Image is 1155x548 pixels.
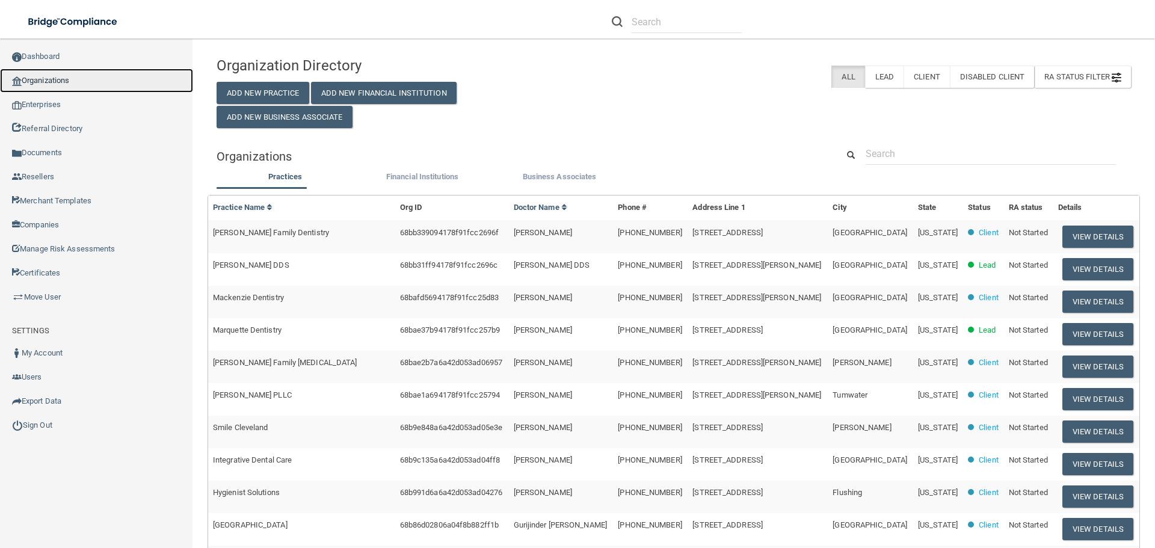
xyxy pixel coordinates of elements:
[963,195,1004,220] th: Status
[692,455,763,464] span: [STREET_ADDRESS]
[692,423,763,432] span: [STREET_ADDRESS]
[12,172,22,182] img: ic_reseller.de258add.png
[1062,323,1133,345] button: View Details
[1009,293,1048,302] span: Not Started
[618,455,682,464] span: [PHONE_NUMBER]
[833,520,907,529] span: [GEOGRAPHIC_DATA]
[692,520,763,529] span: [STREET_ADDRESS]
[979,291,999,305] p: Client
[833,358,891,367] span: [PERSON_NAME]
[514,293,572,302] span: [PERSON_NAME]
[354,170,491,187] li: Financial Institutions
[1062,226,1133,248] button: View Details
[12,348,22,358] img: ic_user_dark.df1a06c3.png
[918,260,958,269] span: [US_STATE]
[1062,258,1133,280] button: View Details
[1062,420,1133,443] button: View Details
[514,455,572,464] span: [PERSON_NAME]
[979,356,999,370] p: Client
[213,260,289,269] span: [PERSON_NAME] DDS
[217,170,354,187] li: Practices
[12,324,49,338] label: SETTINGS
[213,228,329,237] span: [PERSON_NAME] Family Dentistry
[386,172,458,181] span: Financial Institutions
[213,455,292,464] span: Integrative Dental Care
[833,293,907,302] span: [GEOGRAPHIC_DATA]
[400,228,499,237] span: 68bb339094178f91fcc2696f
[692,293,821,302] span: [STREET_ADDRESS][PERSON_NAME]
[1009,260,1048,269] span: Not Started
[918,455,958,464] span: [US_STATE]
[618,260,682,269] span: [PHONE_NUMBER]
[213,520,288,529] span: [GEOGRAPHIC_DATA]
[213,293,284,302] span: Mackenzie Dentistry
[1062,388,1133,410] button: View Details
[1112,73,1121,82] img: icon-filter@2x.21656d0b.png
[213,325,282,334] span: Marquette Dentistry
[1009,358,1048,367] span: Not Started
[918,390,958,399] span: [US_STATE]
[632,11,742,33] input: Search
[831,66,864,88] label: All
[618,228,682,237] span: [PHONE_NUMBER]
[400,455,500,464] span: 68b9c135a6a42d053ad04ff8
[400,423,502,432] span: 68b9e848a6a42d053ad05e3e
[217,106,353,128] button: Add New Business Associate
[979,226,999,240] p: Client
[268,172,302,181] span: Practices
[213,358,357,367] span: [PERSON_NAME] Family [MEDICAL_DATA]
[311,82,457,104] button: Add New Financial Institution
[12,420,23,431] img: ic_power_dark.7ecde6b1.png
[514,325,572,334] span: [PERSON_NAME]
[904,66,950,88] label: Client
[1062,291,1133,313] button: View Details
[979,453,999,467] p: Client
[612,16,623,27] img: ic-search.3b580494.png
[395,195,509,220] th: Org ID
[1009,390,1048,399] span: Not Started
[618,423,682,432] span: [PHONE_NUMBER]
[514,423,572,432] span: [PERSON_NAME]
[688,195,828,220] th: Address Line 1
[979,388,999,402] p: Client
[217,150,820,163] h5: Organizations
[833,228,907,237] span: [GEOGRAPHIC_DATA]
[833,325,907,334] span: [GEOGRAPHIC_DATA]
[514,358,572,367] span: [PERSON_NAME]
[833,488,862,497] span: Flushing
[918,488,958,497] span: [US_STATE]
[514,520,607,529] span: Gurijinder [PERSON_NAME]
[514,390,572,399] span: [PERSON_NAME]
[213,390,292,399] span: [PERSON_NAME] PLLC
[618,390,682,399] span: [PHONE_NUMBER]
[1062,453,1133,475] button: View Details
[1009,228,1048,237] span: Not Started
[400,390,500,399] span: 68bae1a694178f91fcc25794
[950,66,1035,88] label: Disabled Client
[12,52,22,62] img: ic_dashboard_dark.d01f4a41.png
[514,228,572,237] span: [PERSON_NAME]
[833,260,907,269] span: [GEOGRAPHIC_DATA]
[400,325,500,334] span: 68bae37b94178f91fcc257b9
[18,10,129,34] img: bridge_compliance_login_screen.278c3ca4.svg
[833,423,891,432] span: [PERSON_NAME]
[979,485,999,500] p: Client
[1009,455,1048,464] span: Not Started
[913,195,963,220] th: State
[618,488,682,497] span: [PHONE_NUMBER]
[497,170,622,184] label: Business Associates
[618,293,682,302] span: [PHONE_NUMBER]
[865,66,904,88] label: Lead
[1044,72,1121,81] span: RA Status Filter
[12,396,22,406] img: icon-export.b9366987.png
[866,143,1116,165] input: Search
[400,520,499,529] span: 68b86d02806a04f8b882ff1b
[1062,356,1133,378] button: View Details
[918,293,958,302] span: [US_STATE]
[918,358,958,367] span: [US_STATE]
[400,358,502,367] span: 68bae2b7a6a42d053ad06957
[1009,520,1048,529] span: Not Started
[360,170,485,184] label: Financial Institutions
[979,420,999,435] p: Client
[618,325,682,334] span: [PHONE_NUMBER]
